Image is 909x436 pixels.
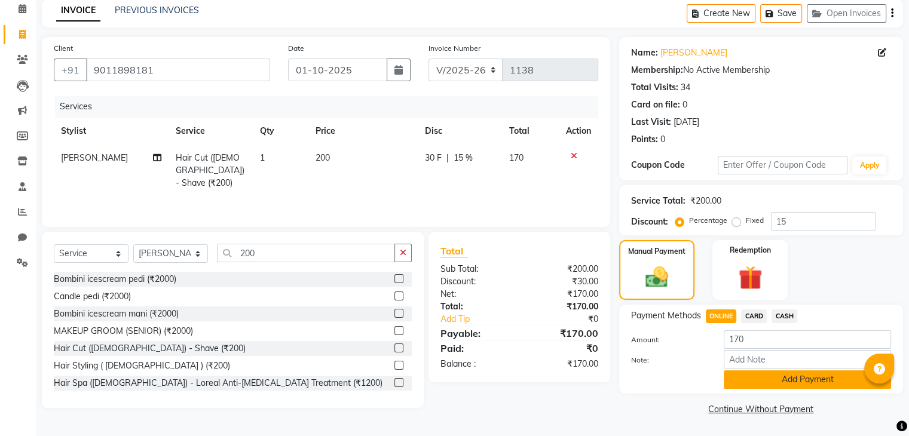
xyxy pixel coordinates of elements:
button: +91 [54,59,87,81]
th: Total [502,118,559,145]
label: Date [288,43,304,54]
span: 30 F [425,152,442,164]
div: Hair Spa ([DEMOGRAPHIC_DATA]) - Loreal Anti-[MEDICAL_DATA] Treatment (₹1200) [54,377,382,389]
span: CARD [741,309,767,323]
div: ₹170.00 [519,326,607,340]
div: 34 [681,81,690,94]
div: Hair Cut ([DEMOGRAPHIC_DATA]) - Shave (₹200) [54,342,246,355]
label: Client [54,43,73,54]
div: MAKEUP GROOM (SENIOR) (₹2000) [54,325,193,337]
th: Service [169,118,253,145]
div: Service Total: [631,195,685,207]
button: Create New [687,4,755,23]
input: Amount [724,330,891,349]
span: 15 % [454,152,473,164]
span: | [446,152,449,164]
button: Save [760,4,802,23]
div: Paid: [431,341,519,355]
div: ₹170.00 [519,288,607,300]
div: Membership: [631,64,683,76]
div: Services [55,96,607,118]
span: Payment Methods [631,309,701,322]
th: Disc [418,118,502,145]
span: 170 [509,152,524,163]
div: Bombini icescream pedi (₹2000) [54,273,176,285]
label: Note: [622,355,715,366]
div: Hair Styling ( [DEMOGRAPHIC_DATA] ) (₹200) [54,360,230,372]
div: Coupon Code [631,159,718,171]
th: Qty [253,118,309,145]
a: Add Tip [431,313,534,326]
button: Open Invoices [807,4,886,23]
div: Total: [431,300,519,313]
div: ₹200.00 [690,195,721,207]
a: Continue Without Payment [622,403,901,416]
span: 200 [316,152,330,163]
div: Points: [631,133,658,146]
div: Sub Total: [431,263,519,275]
div: ₹170.00 [519,358,607,370]
input: Search or Scan [217,244,395,262]
label: Redemption [730,245,771,256]
div: Name: [631,47,658,59]
div: Bombini icescream mani (₹2000) [54,308,179,320]
div: Total Visits: [631,81,678,94]
label: Manual Payment [628,246,685,257]
div: Payable: [431,326,519,340]
div: Discount: [631,216,668,228]
span: Total [440,245,468,257]
div: [DATE] [674,116,699,128]
input: Search by Name/Mobile/Email/Code [86,59,270,81]
div: Balance : [431,358,519,370]
label: Fixed [746,215,764,226]
span: 1 [260,152,265,163]
button: Add Payment [724,370,891,389]
input: Enter Offer / Coupon Code [718,156,848,174]
th: Price [308,118,417,145]
input: Add Note [724,350,891,369]
label: Invoice Number [429,43,480,54]
th: Action [559,118,598,145]
div: Candle pedi (₹2000) [54,290,131,303]
span: [PERSON_NAME] [61,152,128,163]
img: _gift.svg [731,263,770,293]
div: Last Visit: [631,116,671,128]
div: 0 [682,99,687,111]
div: No Active Membership [631,64,891,76]
div: Net: [431,288,519,300]
span: Hair Cut ([DEMOGRAPHIC_DATA]) - Shave (₹200) [176,152,244,188]
div: Discount: [431,275,519,288]
th: Stylist [54,118,169,145]
a: PREVIOUS INVOICES [115,5,199,16]
button: Apply [852,156,886,174]
label: Amount: [622,334,715,345]
div: ₹200.00 [519,263,607,275]
div: ₹30.00 [519,275,607,288]
span: CASH [772,309,797,323]
div: 0 [660,133,665,146]
div: Card on file: [631,99,680,111]
div: ₹170.00 [519,300,607,313]
div: ₹0 [534,313,607,326]
span: ONLINE [706,309,737,323]
label: Percentage [689,215,727,226]
a: [PERSON_NAME] [660,47,727,59]
img: _cash.svg [638,264,675,290]
div: ₹0 [519,341,607,355]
